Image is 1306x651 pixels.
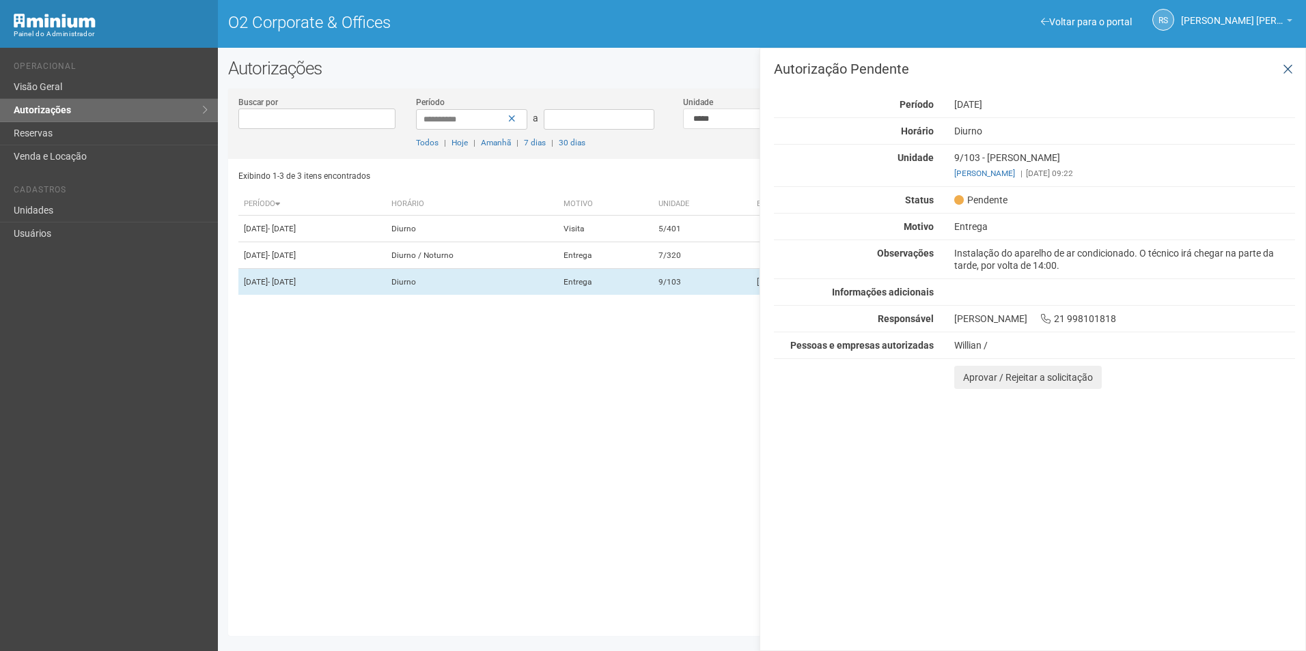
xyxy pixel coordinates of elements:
[944,98,1305,111] div: [DATE]
[944,247,1305,272] div: Instalação do aparelho de ar condicionado. O técnico irá chegar na parte da tarde, por volta de 1...
[481,138,511,147] a: Amanhã
[228,58,1296,78] h2: Autorizações
[1041,16,1132,27] a: Voltar para o portal
[416,96,445,108] label: Período
[954,169,1015,178] a: [PERSON_NAME]
[238,193,387,216] th: Período
[905,194,934,205] strong: Status
[238,166,758,186] div: Exibindo 1-3 de 3 itens encontrados
[790,340,934,351] strong: Pessoas e empresas autorizadas
[944,151,1305,179] div: 9/103 - [PERSON_NAME]
[1152,9,1174,31] a: RS
[238,242,387,269] td: [DATE]
[954,167,1295,179] div: [DATE] 09:22
[832,287,934,298] strong: Informações adicionais
[898,152,934,163] strong: Unidade
[14,14,96,28] img: Minium
[653,269,751,295] td: 9/103
[238,216,387,242] td: [DATE]
[238,269,387,295] td: [DATE]
[558,193,653,216] th: Motivo
[386,242,558,269] td: Diurno / Noturno
[524,138,546,147] a: 7 dias
[14,61,208,76] li: Operacional
[386,193,558,216] th: Horário
[386,216,558,242] td: Diurno
[14,28,208,40] div: Painel do Administrador
[551,138,553,147] span: |
[904,221,934,232] strong: Motivo
[558,216,653,242] td: Visita
[268,277,296,287] span: - [DATE]
[238,96,278,108] label: Buscar por
[751,193,920,216] th: Empresa
[14,185,208,199] li: Cadastros
[954,194,1008,206] span: Pendente
[901,126,934,136] strong: Horário
[878,313,934,324] strong: Responsável
[516,138,518,147] span: |
[268,250,296,260] span: - [DATE]
[451,138,468,147] a: Hoje
[228,14,752,31] h1: O2 Corporate & Offices
[386,269,558,295] td: Diurno
[559,138,585,147] a: 30 dias
[900,99,934,110] strong: Período
[558,242,653,269] td: Entrega
[653,242,751,269] td: 7/320
[944,125,1305,137] div: Diurno
[774,62,1295,76] h3: Autorização Pendente
[1181,17,1292,28] a: [PERSON_NAME] [PERSON_NAME]
[954,339,1295,351] div: Willian /
[877,248,934,259] strong: Observações
[751,269,920,295] td: [PERSON_NAME]
[444,138,446,147] span: |
[954,366,1102,389] button: Aprovar / Rejeitar a solicitação
[1181,2,1283,26] span: Rayssa Soares Ribeiro
[653,193,751,216] th: Unidade
[416,138,439,147] a: Todos
[473,138,475,147] span: |
[558,269,653,295] td: Entrega
[1020,169,1023,178] span: |
[683,96,713,108] label: Unidade
[944,313,1305,325] div: [PERSON_NAME] 21 998101818
[653,216,751,242] td: 5/401
[268,224,296,233] span: - [DATE]
[533,113,538,124] span: a
[944,220,1305,233] div: Entrega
